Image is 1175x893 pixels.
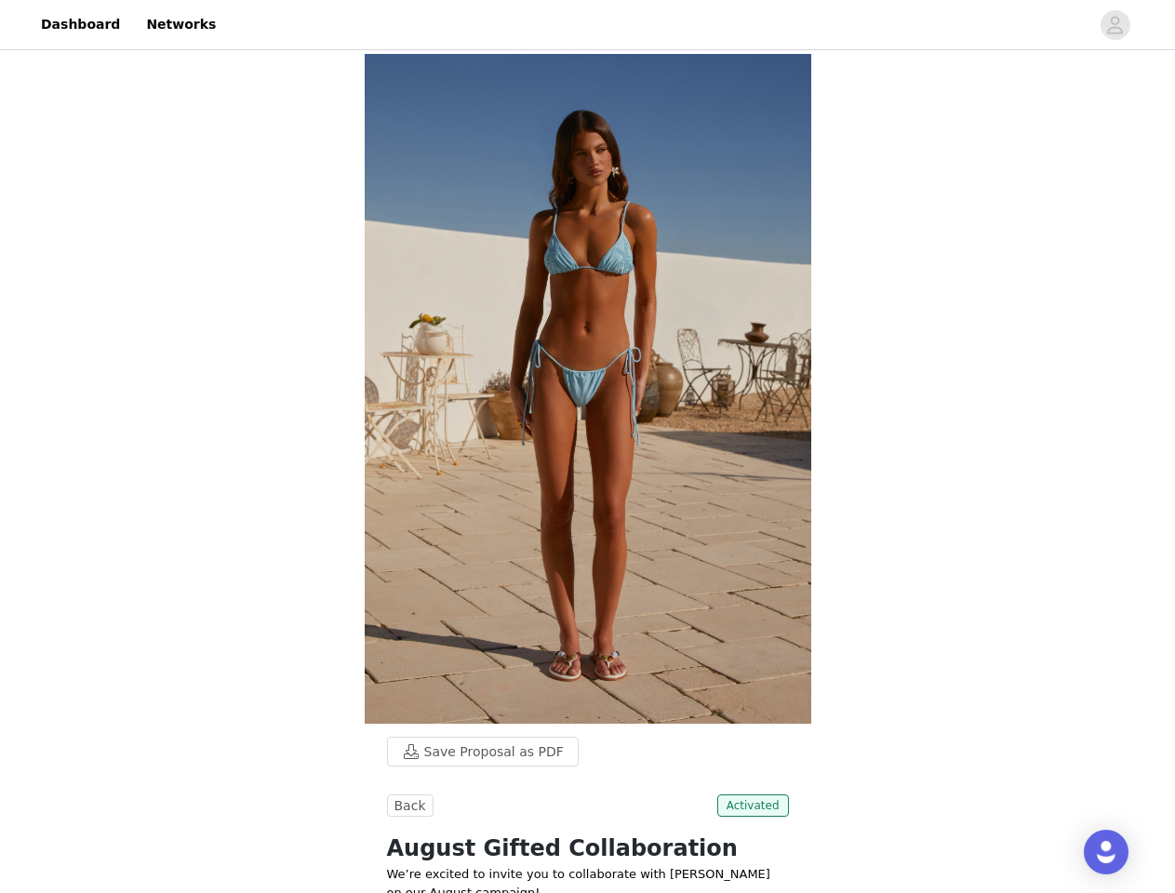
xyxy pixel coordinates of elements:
img: campaign image [365,54,811,724]
button: Back [387,794,434,817]
span: Activated [717,794,789,817]
div: Open Intercom Messenger [1084,830,1128,874]
div: avatar [1106,10,1124,40]
a: Networks [135,4,227,46]
h1: August Gifted Collaboration [387,832,789,865]
button: Save Proposal as PDF [387,737,579,766]
a: Dashboard [30,4,131,46]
